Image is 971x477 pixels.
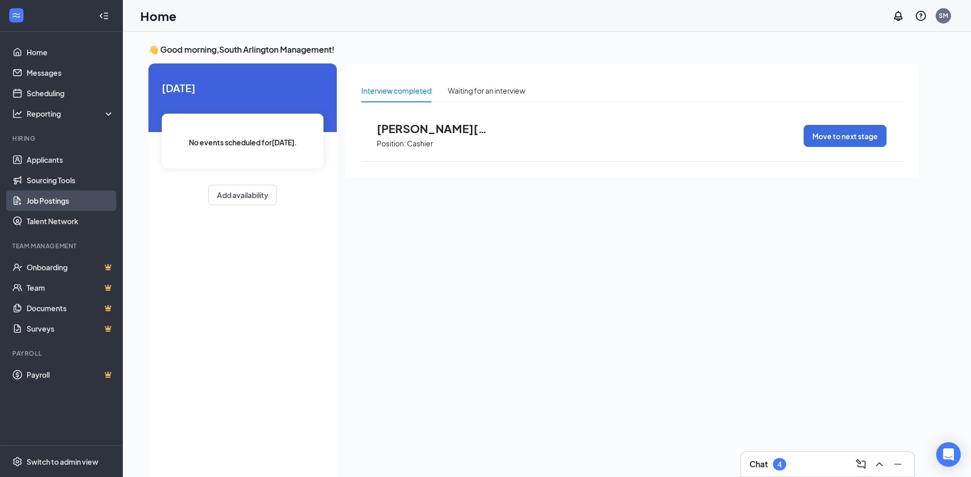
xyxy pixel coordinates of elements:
svg: WorkstreamLogo [11,10,21,20]
a: PayrollCrown [27,364,114,385]
button: Minimize [890,456,906,472]
a: DocumentsCrown [27,298,114,318]
svg: Notifications [892,10,904,22]
button: ChevronUp [871,456,888,472]
a: Scheduling [27,83,114,103]
span: [PERSON_NAME][US_STATE] [377,122,489,135]
svg: ChevronUp [873,458,886,470]
h3: 👋 Good morning, South Arlington Management ! [148,44,918,55]
div: Hiring [12,134,112,143]
svg: QuestionInfo [915,10,927,22]
div: Open Intercom Messenger [936,442,961,467]
button: Move to next stage [804,125,887,147]
a: Sourcing Tools [27,170,114,190]
a: TeamCrown [27,277,114,298]
svg: Settings [12,457,23,467]
div: Payroll [12,349,112,358]
a: Messages [27,62,114,83]
span: [DATE] [162,80,323,96]
a: Talent Network [27,211,114,231]
div: Interview completed [361,85,431,96]
span: No events scheduled for [DATE] . [189,137,297,148]
button: ComposeMessage [853,456,869,472]
svg: Analysis [12,109,23,119]
p: Position: [377,139,406,148]
a: Home [27,42,114,62]
div: 4 [778,460,782,469]
a: SurveysCrown [27,318,114,339]
a: Job Postings [27,190,114,211]
svg: ComposeMessage [855,458,867,470]
div: Reporting [27,109,115,119]
div: Waiting for an interview [448,85,525,96]
a: OnboardingCrown [27,257,114,277]
a: Applicants [27,149,114,170]
svg: Collapse [99,11,109,21]
h3: Chat [749,459,768,470]
button: Add availability [208,185,277,205]
svg: Minimize [892,458,904,470]
div: Team Management [12,242,112,250]
p: Cashier [407,139,433,148]
div: Switch to admin view [27,457,98,467]
h1: Home [140,7,177,25]
div: SM [939,11,948,20]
